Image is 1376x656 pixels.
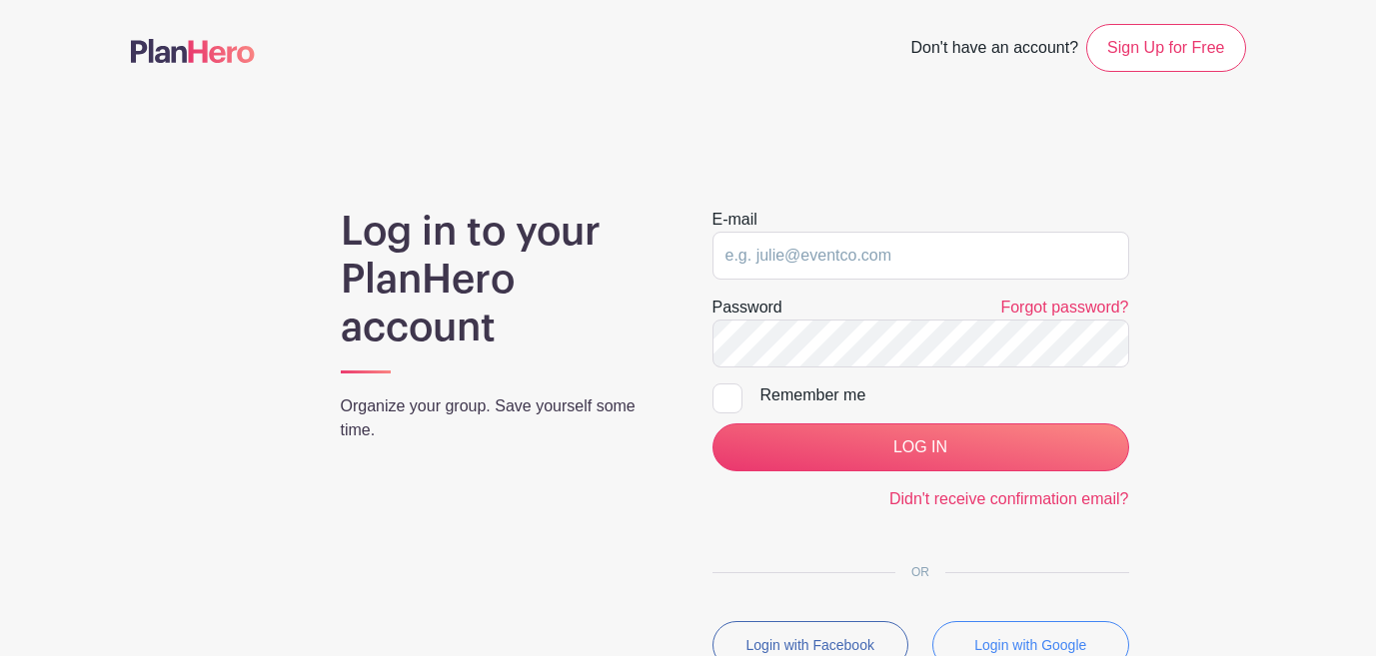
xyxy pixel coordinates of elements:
[746,637,874,653] small: Login with Facebook
[1086,24,1245,72] a: Sign Up for Free
[889,490,1129,507] a: Didn't receive confirmation email?
[712,208,757,232] label: E-mail
[712,232,1129,280] input: e.g. julie@eventco.com
[341,208,665,351] h1: Log in to your PlanHero account
[341,394,665,442] p: Organize your group. Save yourself some time.
[1000,299,1128,316] a: Forgot password?
[974,637,1086,653] small: Login with Google
[760,383,1129,407] div: Remember me
[712,423,1129,471] input: LOG IN
[131,39,255,63] img: logo-507f7623f17ff9eddc593b1ce0a138ce2505c220e1c5a4e2b4648c50719b7d32.svg
[895,565,945,579] span: OR
[910,28,1078,72] span: Don't have an account?
[712,296,782,320] label: Password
